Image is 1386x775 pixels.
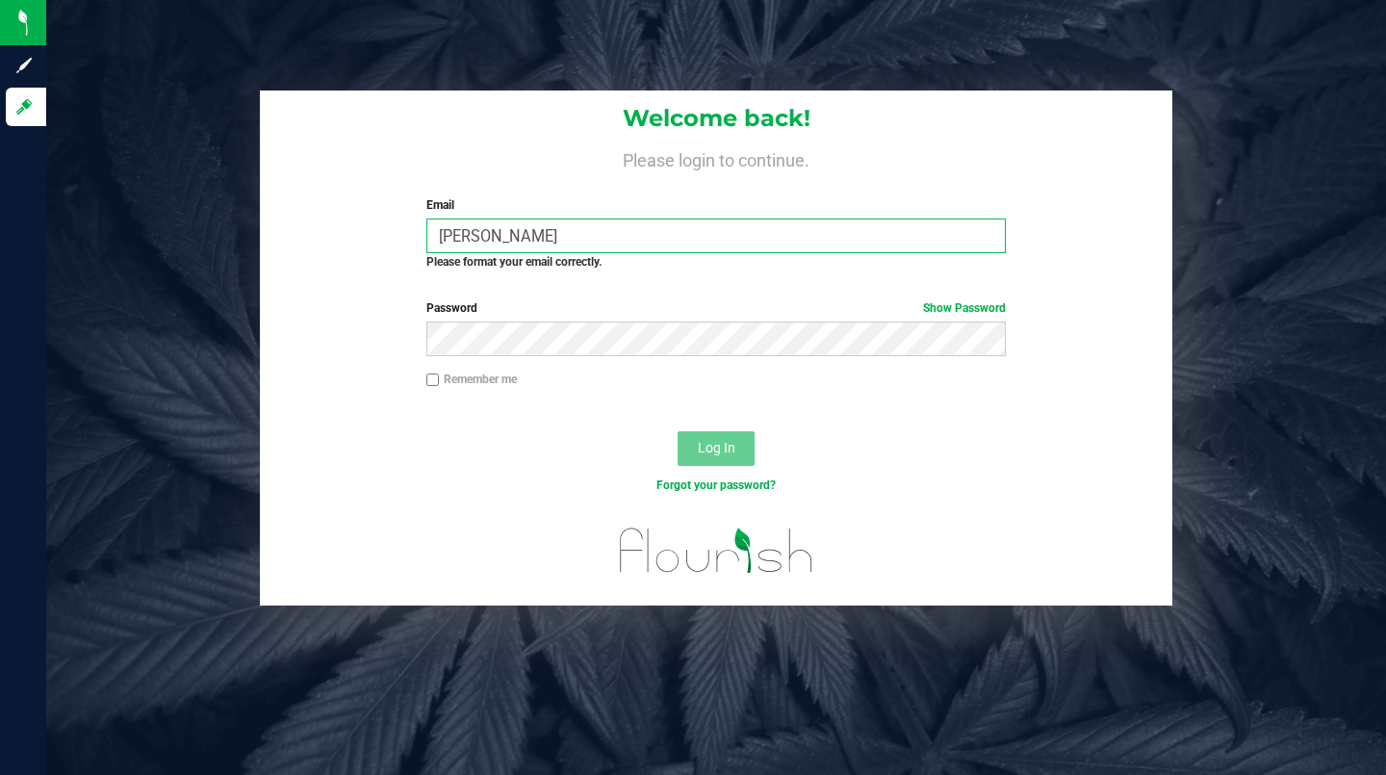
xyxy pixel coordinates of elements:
[603,514,831,587] img: flourish_logo.svg
[426,371,517,388] label: Remember me
[656,478,776,492] a: Forgot your password?
[698,440,735,455] span: Log In
[426,301,477,315] span: Password
[260,146,1172,169] h4: Please login to continue.
[14,97,34,116] inline-svg: Log in
[260,106,1172,131] h1: Welcome back!
[426,255,602,269] strong: Please format your email correctly.
[678,431,755,466] button: Log In
[923,301,1006,315] a: Show Password
[426,196,1006,214] label: Email
[426,374,440,387] input: Remember me
[14,56,34,75] inline-svg: Sign up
